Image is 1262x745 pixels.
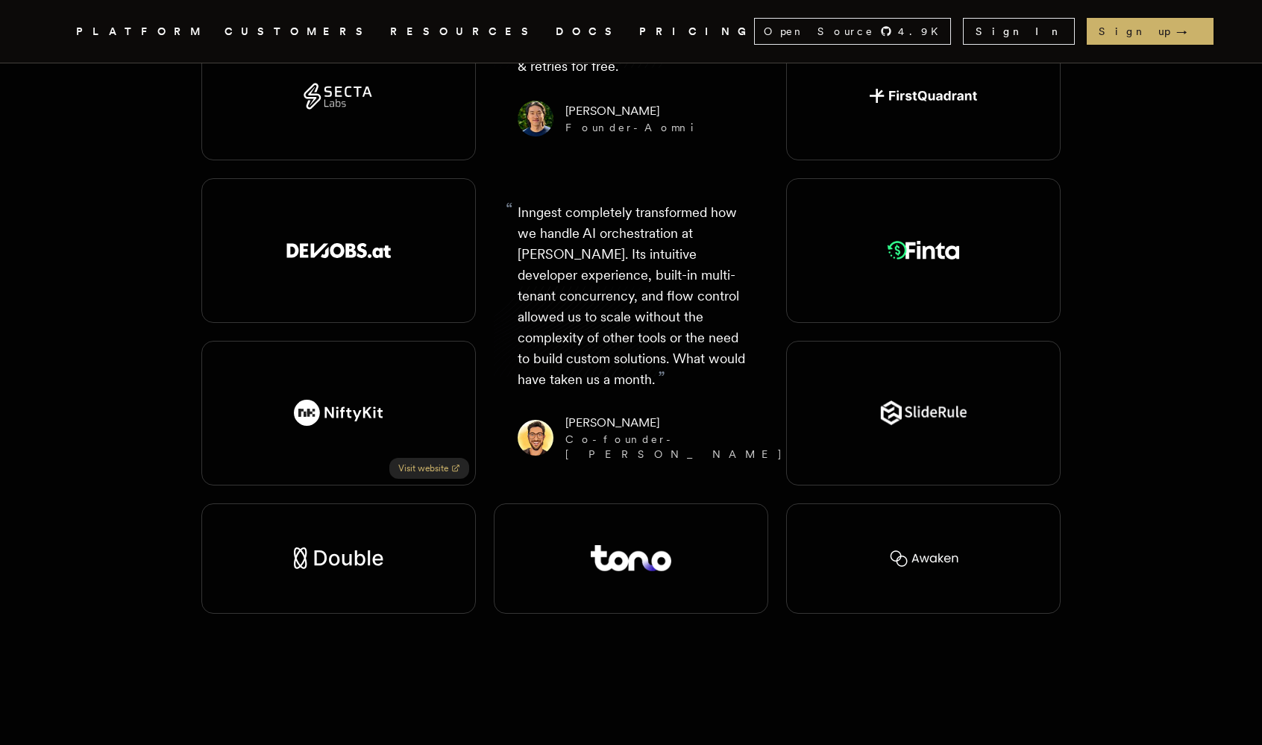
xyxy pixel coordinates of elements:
[1087,18,1214,45] a: Sign up
[556,22,621,41] a: DOCS
[565,102,703,120] div: [PERSON_NAME]
[294,400,383,426] img: NiftyKit
[225,22,372,41] a: CUSTOMERS
[565,414,783,432] div: [PERSON_NAME]
[888,241,959,260] img: Finta.io
[898,24,947,39] span: 4.9 K
[764,24,874,39] span: Open Source
[390,22,538,41] button: RESOURCES
[76,22,207,41] button: PLATFORM
[658,367,665,389] span: ”
[591,545,671,571] img: Tono Health
[303,83,374,110] img: Secta.ai
[1176,24,1202,39] span: →
[879,400,968,427] img: SlideRule
[565,432,783,462] div: Co-founder - [PERSON_NAME]
[621,54,629,75] span: ”
[389,458,469,479] a: Visit website
[506,205,513,214] span: “
[518,101,553,136] img: Image of David Zhang
[639,22,754,41] a: PRICING
[518,420,553,456] img: Image of Sully Omar
[294,547,383,569] img: Double
[870,89,977,103] img: FirstQuadrant.ai
[963,18,1075,45] a: Sign In
[285,242,392,259] img: DevJobs.at
[565,120,703,135] div: Founder - Aomni
[518,202,747,390] p: Inngest completely transformed how we handle AI orchestration at [PERSON_NAME]. Its intuitive dev...
[888,547,959,570] img: Awaken.tax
